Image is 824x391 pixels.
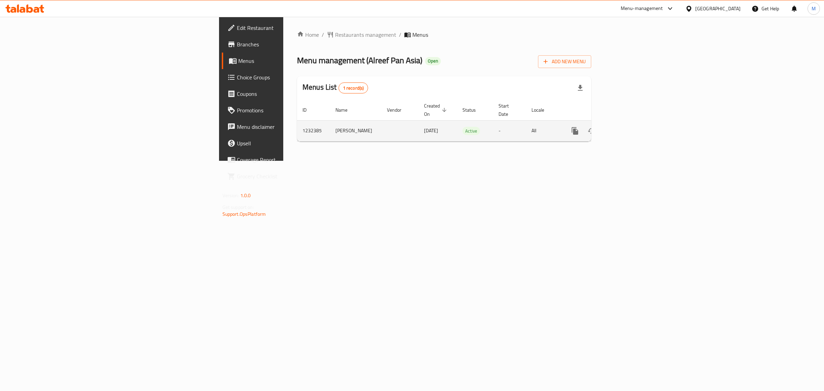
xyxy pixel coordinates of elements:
[425,57,441,65] div: Open
[302,82,368,93] h2: Menus List
[499,102,518,118] span: Start Date
[543,57,586,66] span: Add New Menu
[237,156,351,164] span: Coverage Report
[222,168,357,185] a: Grocery Checklist
[412,31,428,39] span: Menus
[695,5,741,12] div: [GEOGRAPHIC_DATA]
[424,102,449,118] span: Created On
[621,4,663,13] div: Menu-management
[297,53,422,68] span: Menu management ( Alreef Pan Asia )
[462,127,480,135] span: Active
[222,69,357,86] a: Choice Groups
[335,31,396,39] span: Restaurants management
[387,106,410,114] span: Vendor
[425,58,441,64] span: Open
[237,24,351,32] span: Edit Restaurant
[237,172,351,180] span: Grocery Checklist
[222,86,357,102] a: Coupons
[222,102,357,119] a: Promotions
[297,100,638,142] table: enhanced table
[222,119,357,135] a: Menu disclaimer
[237,40,351,48] span: Branches
[237,90,351,98] span: Coupons
[238,57,351,65] span: Menus
[526,120,561,141] td: All
[561,100,638,121] th: Actions
[339,85,368,91] span: 1 record(s)
[572,80,588,96] div: Export file
[222,135,357,152] a: Upsell
[567,123,583,139] button: more
[399,31,401,39] li: /
[531,106,553,114] span: Locale
[222,20,357,36] a: Edit Restaurant
[302,106,316,114] span: ID
[237,106,351,114] span: Promotions
[237,123,351,131] span: Menu disclaimer
[538,55,591,68] button: Add New Menu
[327,31,396,39] a: Restaurants management
[222,152,357,168] a: Coverage Report
[493,120,526,141] td: -
[297,31,591,39] nav: breadcrumb
[222,210,266,219] a: Support.OpsPlatform
[424,126,438,135] span: [DATE]
[222,203,254,212] span: Get support on:
[222,191,239,200] span: Version:
[222,36,357,53] a: Branches
[237,73,351,81] span: Choice Groups
[583,123,600,139] button: Change Status
[339,82,368,93] div: Total records count
[462,106,485,114] span: Status
[335,106,356,114] span: Name
[812,5,816,12] span: M
[240,191,251,200] span: 1.0.0
[222,53,357,69] a: Menus
[237,139,351,147] span: Upsell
